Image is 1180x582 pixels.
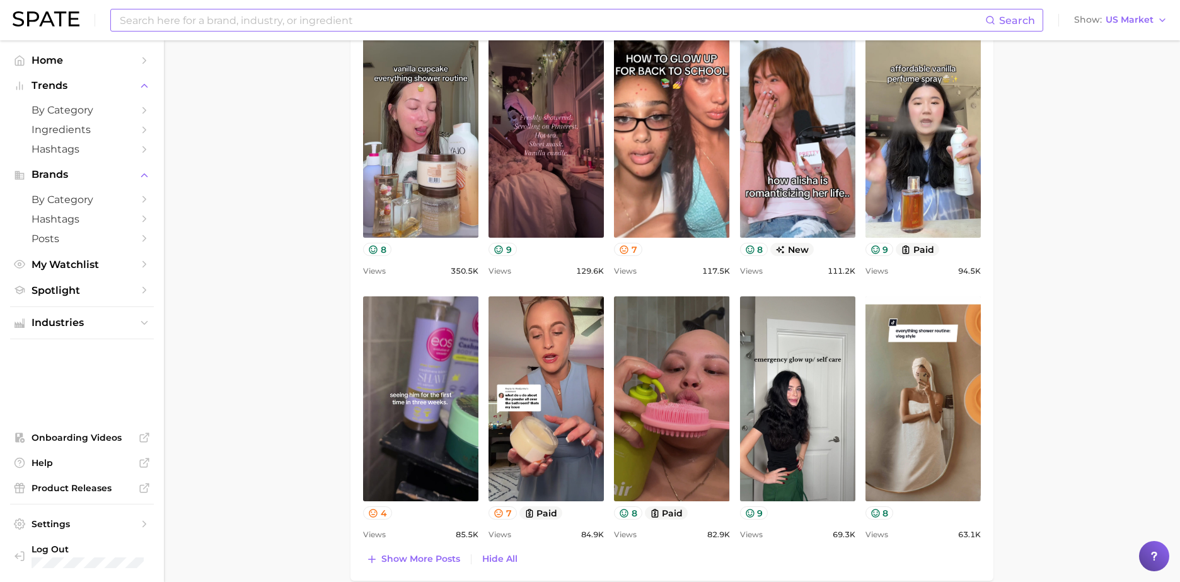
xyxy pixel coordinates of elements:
span: Views [363,264,386,279]
button: 9 [740,506,768,520]
span: 111.2k [828,264,855,279]
span: 84.9k [581,527,604,542]
span: 82.9k [707,527,730,542]
span: Views [614,264,637,279]
input: Search here for a brand, industry, or ingredient [119,9,985,31]
button: ShowUS Market [1071,12,1171,28]
span: Views [489,264,511,279]
span: Ingredients [32,124,132,136]
span: Spotlight [32,284,132,296]
a: Home [10,50,154,70]
span: Posts [32,233,132,245]
span: 85.5k [456,527,478,542]
button: paid [896,243,939,256]
button: 8 [363,243,391,256]
a: by Category [10,190,154,209]
span: 94.5k [958,264,981,279]
a: Posts [10,229,154,248]
span: Hashtags [32,213,132,225]
button: Hide All [479,550,521,567]
span: Log Out [32,544,156,555]
a: My Watchlist [10,255,154,274]
img: SPATE [13,11,79,26]
button: 9 [489,243,517,256]
button: 9 [865,243,894,256]
a: by Category [10,100,154,120]
a: Settings [10,515,154,533]
a: Product Releases [10,479,154,498]
a: Spotlight [10,281,154,300]
span: by Category [32,104,132,116]
button: 7 [489,506,517,520]
span: 63.1k [958,527,981,542]
button: 8 [740,243,768,256]
a: Onboarding Videos [10,428,154,447]
span: Views [865,264,888,279]
span: Help [32,457,132,469]
span: Product Releases [32,482,132,494]
button: Brands [10,165,154,184]
span: Hashtags [32,143,132,155]
span: new [770,243,814,256]
span: 129.6k [576,264,604,279]
button: 8 [865,506,894,520]
span: by Category [32,194,132,206]
span: Show more posts [381,554,460,564]
button: 7 [614,243,642,256]
button: 8 [614,506,642,520]
span: Search [999,15,1035,26]
span: Brands [32,169,132,180]
a: Ingredients [10,120,154,139]
span: Views [363,527,386,542]
span: 350.5k [451,264,478,279]
span: Trends [32,80,132,91]
button: Show more posts [363,550,463,568]
span: Settings [32,518,132,530]
span: Industries [32,317,132,329]
span: 69.3k [833,527,855,542]
span: Home [32,54,132,66]
span: US Market [1106,16,1154,23]
span: Views [489,527,511,542]
button: Trends [10,76,154,95]
span: Hide All [482,554,518,564]
a: Hashtags [10,209,154,229]
span: Views [614,527,637,542]
button: Industries [10,313,154,332]
span: Views [740,527,763,542]
span: Views [865,527,888,542]
button: 4 [363,506,392,520]
a: Hashtags [10,139,154,159]
span: Views [740,264,763,279]
span: My Watchlist [32,259,132,271]
span: 117.5k [702,264,730,279]
a: Log out. Currently logged in with e-mail dana.belanger@digitas.com. [10,540,154,572]
button: paid [519,506,563,520]
button: paid [645,506,688,520]
a: Help [10,453,154,472]
span: Onboarding Videos [32,432,132,443]
span: Show [1074,16,1102,23]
